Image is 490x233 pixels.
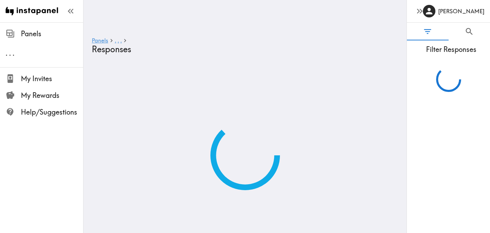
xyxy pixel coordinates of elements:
h6: [PERSON_NAME] [438,7,484,15]
span: Search [465,27,474,36]
span: Filter Responses [412,45,490,54]
span: My Invites [21,74,83,84]
span: . [115,37,116,44]
a: Panels [92,38,108,44]
span: . [6,49,8,57]
span: Help/Suggestions [21,107,83,117]
a: ... [115,38,122,44]
span: Panels [21,29,83,39]
span: My Rewards [21,91,83,100]
span: . [13,49,15,57]
h4: Responses [92,44,393,54]
span: . [120,37,122,44]
span: . [118,37,119,44]
button: Filter Responses [407,23,449,40]
span: . [9,49,11,57]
